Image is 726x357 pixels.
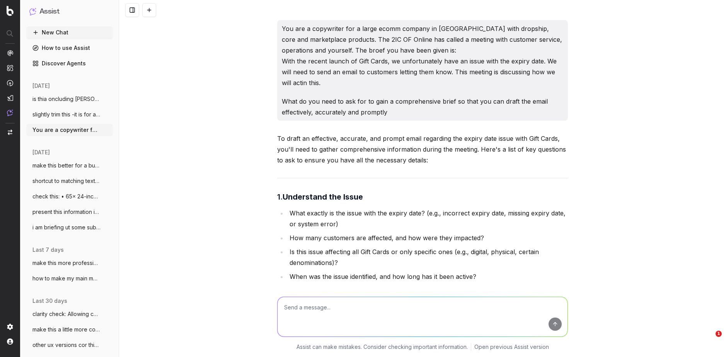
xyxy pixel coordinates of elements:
button: make this a little more conversational" [26,323,113,336]
p: What do you need to ask for to gain a comprehensive brief so that you can draft the email effecti... [282,96,563,118]
button: You are a copywriter for a large ecomm c [26,124,113,136]
li: How many customers are affected, and how were they impacted? [287,232,568,243]
button: i am briefing ut some sub category [PERSON_NAME] [26,221,113,234]
strong: Understand the Issue [283,192,363,202]
button: Assist [29,6,110,17]
p: Assist can make mistakes. Consider checking important information. [297,343,468,351]
span: 1 [716,331,722,337]
span: last 7 days [32,246,64,254]
button: present this information in a clear, tig [26,206,113,218]
h1: Assist [39,6,60,17]
a: Discover Agents [26,57,113,70]
span: make this a little more conversational" [32,326,101,333]
button: shortcut to matching text format in mac [26,175,113,187]
span: [DATE] [32,149,50,156]
span: is thia oncluding [PERSON_NAME] and [PERSON_NAME] [32,95,101,103]
img: Assist [29,8,36,15]
button: other ux versions cor this type of custo [26,339,113,351]
a: How to use Assist [26,42,113,54]
button: New Chat [26,26,113,39]
span: check this: • 65x 24-inch Monitors: $13, [32,193,101,200]
span: shortcut to matching text format in mac [32,177,101,185]
button: slightly trim this -it is for a one page [26,108,113,121]
span: make this more professional: I hope this [32,259,101,267]
span: last 30 days [32,297,67,305]
span: [DATE] [32,82,50,90]
p: You are a copywriter for a large ecomm company in [GEOGRAPHIC_DATA] with dropship, core and marke... [282,23,563,88]
img: Switch project [8,130,12,135]
h3: 1. [277,191,568,203]
p: To draft an effective, accurate, and prompt email regarding the expiry date issue with Gift Cards... [277,133,568,166]
button: check this: • 65x 24-inch Monitors: $13, [26,190,113,203]
button: clarity check: Allowing customers to ass [26,308,113,320]
img: Intelligence [7,65,13,71]
button: make this more professional: I hope this [26,257,113,269]
button: how to make my main monitor brighter - [26,272,113,285]
img: Analytics [7,50,13,56]
button: make this better for a busines case: Sin [26,159,113,172]
img: Studio [7,95,13,101]
span: how to make my main monitor brighter - [32,275,101,282]
span: present this information in a clear, tig [32,208,101,216]
li: When was the issue identified, and how long has it been active? [287,271,568,282]
span: other ux versions cor this type of custo [32,341,101,349]
img: Setting [7,324,13,330]
li: Is this issue affecting all Gift Cards or only specific ones (e.g., digital, physical, certain de... [287,246,568,268]
img: Assist [7,109,13,116]
span: i am briefing ut some sub category [PERSON_NAME] [32,224,101,231]
img: My account [7,338,13,345]
button: is thia oncluding [PERSON_NAME] and [PERSON_NAME] [26,93,113,105]
img: Botify logo [7,6,14,16]
span: You are a copywriter for a large ecomm c [32,126,101,134]
img: Activation [7,80,13,86]
li: What exactly is the issue with the expiry date? (e.g., incorrect expiry date, missing expiry date... [287,208,568,229]
span: make this better for a busines case: Sin [32,162,101,169]
span: clarity check: Allowing customers to ass [32,310,101,318]
a: Open previous Assist version [474,343,549,351]
iframe: Intercom live chat [700,331,718,349]
span: slightly trim this -it is for a one page [32,111,101,118]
